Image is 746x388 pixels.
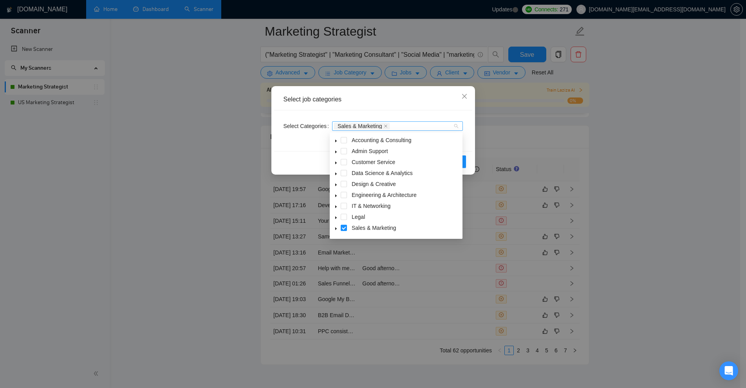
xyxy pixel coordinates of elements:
span: Admin Support [350,146,461,156]
span: Translation [350,234,461,244]
span: close [461,93,468,99]
span: caret-down [334,194,338,198]
span: close [384,124,388,128]
span: caret-down [334,227,338,231]
span: Sales & Marketing [338,123,382,129]
span: Legal [350,212,461,222]
span: caret-down [334,183,338,187]
span: Accounting & Consulting [352,137,412,143]
span: IT & Networking [352,203,390,209]
span: Engineering & Architecture [350,190,461,200]
span: Design & Creative [352,181,396,187]
span: IT & Networking [350,201,461,211]
span: Engineering & Architecture [352,192,417,198]
div: Open Intercom Messenger [719,361,738,380]
button: Close [454,86,475,107]
span: caret-down [334,205,338,209]
span: Customer Service [352,159,395,165]
span: caret-down [334,216,338,220]
span: Legal [352,214,365,220]
span: caret-down [334,150,338,154]
label: Select Categories [284,120,332,132]
span: caret-down [334,172,338,176]
span: Sales & Marketing [350,223,461,233]
span: Sales & Marketing [352,225,396,231]
span: caret-down [334,161,338,165]
input: Select Categories [391,123,393,129]
span: Design & Creative [350,179,461,189]
span: caret-down [334,139,338,143]
div: Select job categories [284,95,463,104]
span: Data Science & Analytics [350,168,461,178]
span: Admin Support [352,148,388,154]
span: Customer Service [350,157,461,167]
span: Data Science & Analytics [352,170,413,176]
span: Sales & Marketing [334,123,390,129]
span: Accounting & Consulting [350,135,461,145]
